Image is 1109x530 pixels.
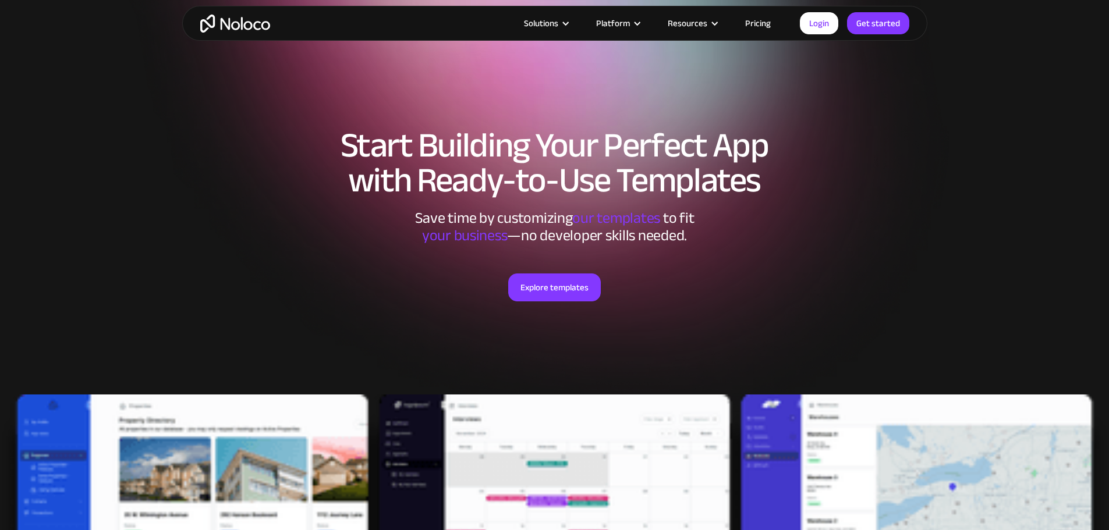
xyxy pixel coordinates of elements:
[422,221,508,250] span: your business
[847,12,909,34] a: Get started
[596,16,630,31] div: Platform
[509,16,582,31] div: Solutions
[731,16,785,31] a: Pricing
[653,16,731,31] div: Resources
[800,12,838,34] a: Login
[194,128,916,198] h1: Start Building Your Perfect App with Ready-to-Use Templates
[200,15,270,33] a: home
[524,16,558,31] div: Solutions
[582,16,653,31] div: Platform
[572,204,660,232] span: our templates
[668,16,707,31] div: Resources
[380,209,729,244] div: Save time by customizing to fit ‍ —no developer skills needed.
[508,273,601,301] a: Explore templates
